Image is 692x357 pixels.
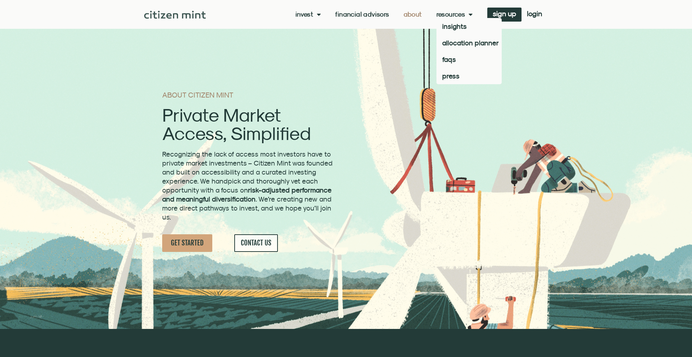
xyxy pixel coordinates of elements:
[404,11,422,18] a: About
[436,18,502,84] ul: Resources
[162,91,335,99] h1: ABOUT CITIZEN MINT
[162,234,212,252] a: GET STARTED
[493,11,516,16] span: sign up
[335,11,389,18] a: Financial Advisors
[522,8,547,22] a: login
[436,11,473,18] a: Resources
[487,8,522,22] a: sign up
[527,11,542,16] span: login
[162,106,335,143] h2: Private Market Access, Simplified
[234,234,278,252] a: CONTACT US
[436,35,502,51] a: allocation planner
[144,11,206,19] img: Citizen Mint
[436,18,502,35] a: insights
[436,68,502,84] a: press
[171,239,204,248] span: GET STARTED
[241,239,271,248] span: CONTACT US
[296,11,321,18] a: Invest
[296,11,473,18] nav: Menu
[436,51,502,68] a: faqs
[162,150,333,221] span: Recognizing the lack of access most investors have to private market investments – Citizen Mint w...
